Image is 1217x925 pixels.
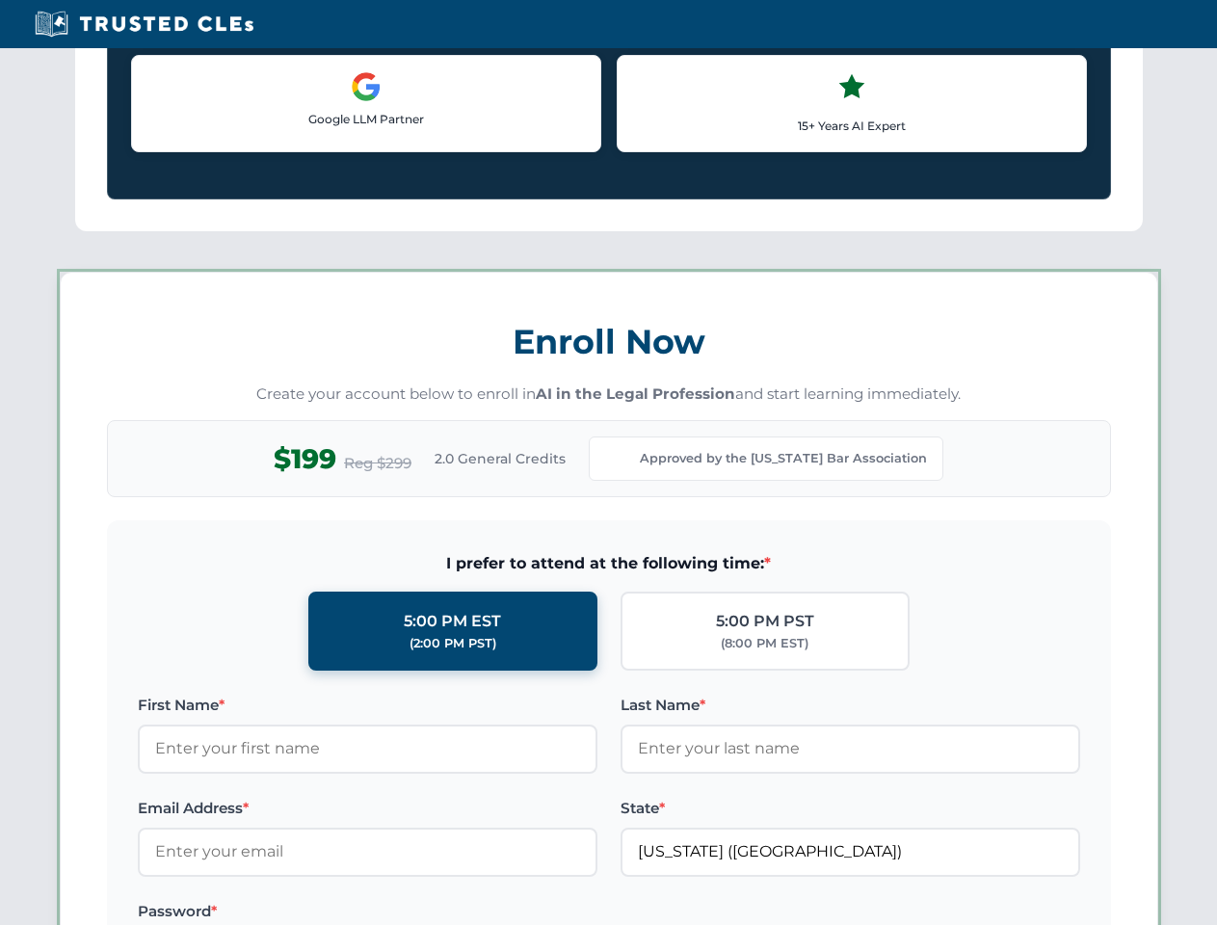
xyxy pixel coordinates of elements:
div: 5:00 PM EST [404,609,501,634]
span: 2.0 General Credits [435,448,566,469]
input: Kentucky (KY) [621,828,1080,876]
img: Trusted CLEs [29,10,259,39]
label: First Name [138,694,597,717]
div: (2:00 PM PST) [410,634,496,653]
div: 5:00 PM PST [716,609,814,634]
label: Last Name [621,694,1080,717]
h3: Enroll Now [107,311,1111,372]
label: Email Address [138,797,597,820]
input: Enter your email [138,828,597,876]
p: 15+ Years AI Expert [633,117,1071,135]
span: Reg $299 [344,452,411,475]
img: Google [351,71,382,102]
strong: AI in the Legal Profession [536,384,735,403]
input: Enter your first name [138,725,597,773]
label: State [621,797,1080,820]
p: Google LLM Partner [147,110,585,128]
div: (8:00 PM EST) [721,634,808,653]
p: Create your account below to enroll in and start learning immediately. [107,383,1111,406]
img: Kentucky Bar [605,445,632,472]
span: I prefer to attend at the following time: [138,551,1080,576]
label: Password [138,900,597,923]
span: Approved by the [US_STATE] Bar Association [640,449,927,468]
span: $199 [274,437,336,481]
input: Enter your last name [621,725,1080,773]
